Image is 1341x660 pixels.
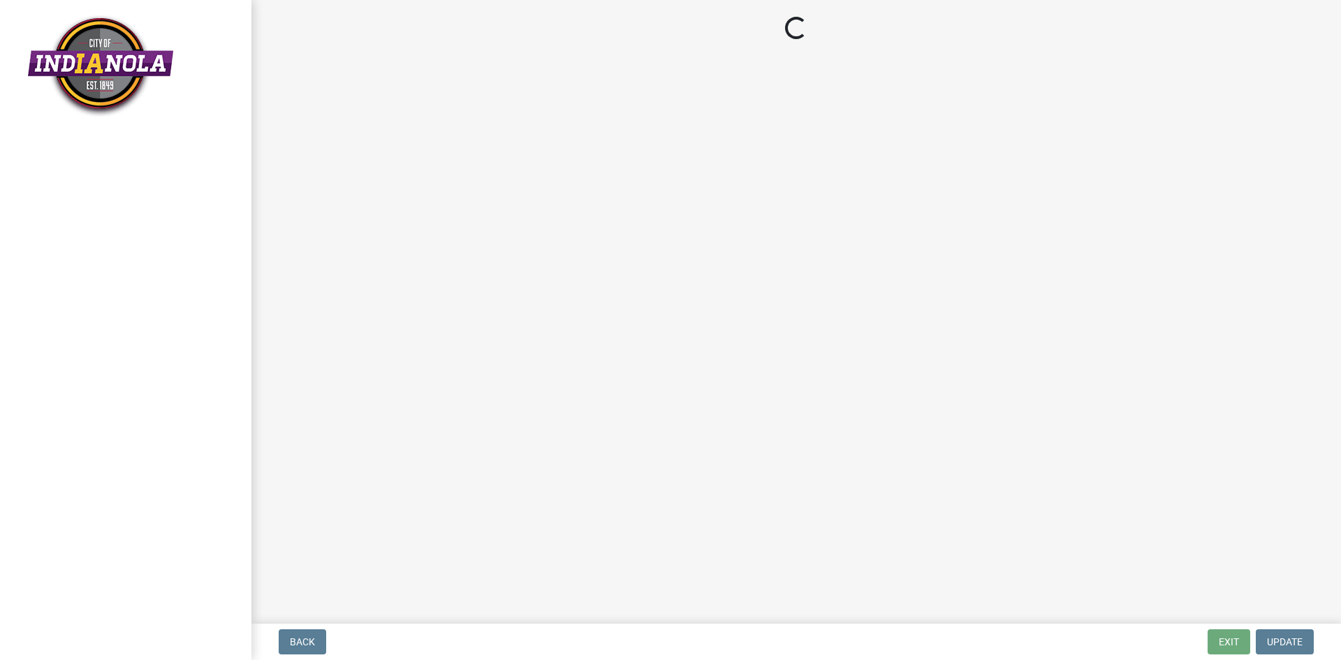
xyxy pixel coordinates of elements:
button: Update [1256,629,1314,654]
span: Back [290,636,315,647]
button: Back [279,629,326,654]
button: Exit [1208,629,1250,654]
img: City of Indianola, Iowa [28,15,173,117]
span: Update [1267,636,1303,647]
